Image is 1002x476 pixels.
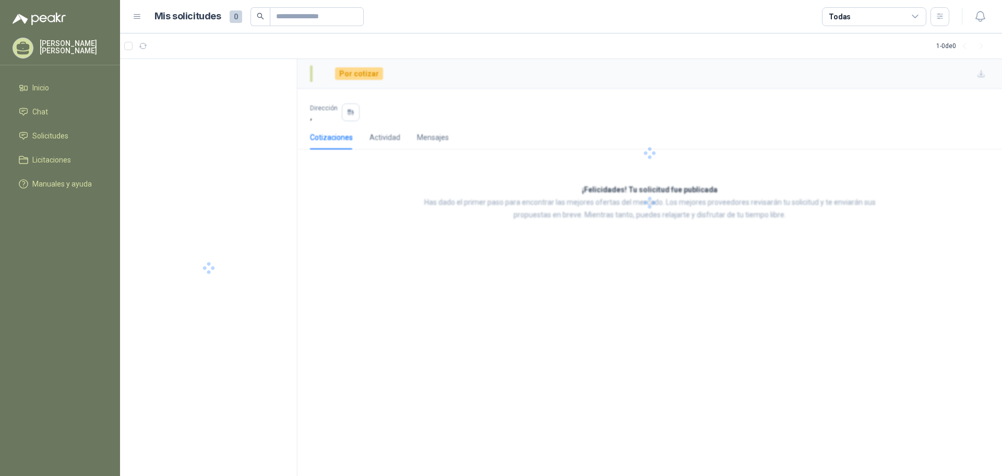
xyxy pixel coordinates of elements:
a: Manuales y ayuda [13,174,108,194]
span: 0 [230,10,242,23]
p: [PERSON_NAME] [PERSON_NAME] [40,40,108,54]
span: search [257,13,264,20]
a: Chat [13,102,108,122]
a: Licitaciones [13,150,108,170]
div: 1 - 0 de 0 [936,38,989,54]
span: Licitaciones [32,154,71,166]
div: Todas [829,11,851,22]
h1: Mis solicitudes [154,9,221,24]
span: Manuales y ayuda [32,178,92,190]
a: Solicitudes [13,126,108,146]
span: Chat [32,106,48,118]
span: Inicio [32,82,49,94]
span: Solicitudes [32,130,68,142]
a: Inicio [13,78,108,98]
img: Logo peakr [13,13,66,25]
